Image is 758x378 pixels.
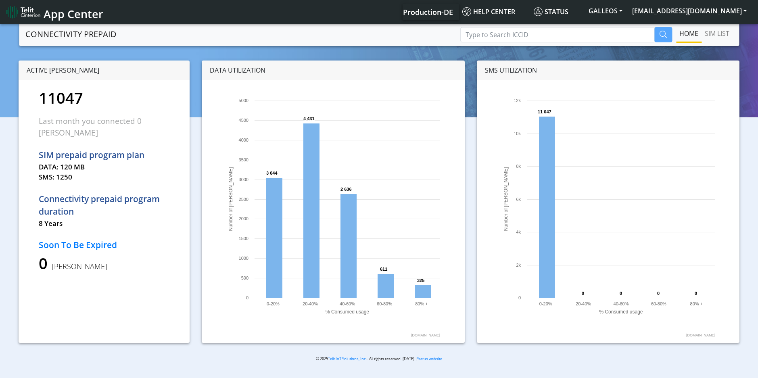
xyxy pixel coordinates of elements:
[328,356,367,361] a: Telit IoT Solutions, Inc.
[196,356,563,362] p: © 2025 . All rights reserved. [DATE] |
[239,98,248,103] text: 5000
[377,301,392,306] text: 60-80%
[417,278,424,283] text: 325
[534,7,568,16] span: Status
[516,263,521,267] text: 2k
[514,131,521,136] text: 10k
[267,301,280,306] text: 0-20%
[462,7,471,16] img: knowledge.svg
[202,61,464,80] div: DATA UTILIZATION
[39,193,169,218] p: Connectivity prepaid program duration
[599,309,643,315] text: % Consumed usage
[239,216,248,221] text: 2000
[651,301,666,306] text: 60-80%
[686,333,715,337] text: [DOMAIN_NAME]
[676,25,702,42] a: Home
[239,256,248,261] text: 1000
[613,301,629,306] text: 40-60%
[403,4,453,20] a: Your current platform instance
[695,291,697,296] text: 0
[539,301,552,306] text: 0-20%
[576,301,591,306] text: 20-40%
[39,239,169,252] p: Soon To Be Expired
[514,98,521,103] text: 12k
[620,291,622,296] text: 0
[44,6,103,21] span: App Center
[39,149,169,162] p: SIM prepaid program plan
[582,291,584,296] text: 0
[657,291,660,296] text: 0
[239,157,248,162] text: 3500
[340,301,355,306] text: 40-60%
[39,162,169,172] p: DATA: 120 MB
[239,236,248,241] text: 1500
[6,3,102,21] a: App Center
[266,171,278,175] text: 3 044
[19,61,190,80] div: ACTIVE [PERSON_NAME]
[39,218,169,229] p: 8 Years
[516,230,521,234] text: 4k
[459,4,530,20] a: Help center
[690,301,703,306] text: 80% +
[702,25,733,42] a: SIM LIST
[518,295,520,300] text: 0
[340,187,352,192] text: 2 636
[39,252,169,275] p: 0
[477,61,739,80] div: SMS UTILIZATION
[239,197,248,202] text: 2500
[303,301,318,306] text: 20-40%
[25,26,117,42] a: CONNECTIVITY PREPAID
[462,7,515,16] span: Help center
[39,115,169,138] p: Last month you connected 0 [PERSON_NAME]
[48,261,107,271] span: [PERSON_NAME]
[411,333,440,337] text: [DOMAIN_NAME]
[241,276,248,280] text: 500
[516,164,521,169] text: 8k
[503,167,509,231] text: Number of [PERSON_NAME]
[416,301,428,306] text: 80% +
[39,86,169,109] p: 11047
[6,6,40,19] img: logo-telit-cinterion-gw-new.png
[534,7,543,16] img: status.svg
[516,197,521,202] text: 6k
[239,118,248,123] text: 4500
[584,4,627,18] button: GALLEOS
[39,172,169,182] p: SMS: 1250
[530,4,584,20] a: Status
[538,109,551,114] text: 11 047
[417,356,442,361] a: Status website
[326,309,369,315] text: % Consumed usage
[403,7,453,17] span: Production-DE
[239,177,248,182] text: 3000
[627,4,752,18] button: [EMAIL_ADDRESS][DOMAIN_NAME]
[239,138,248,142] text: 4000
[246,295,248,300] text: 0
[228,167,234,231] text: Number of [PERSON_NAME]
[303,116,315,121] text: 4 431
[380,267,387,271] text: 611
[460,27,654,42] input: Type to Search ICCID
